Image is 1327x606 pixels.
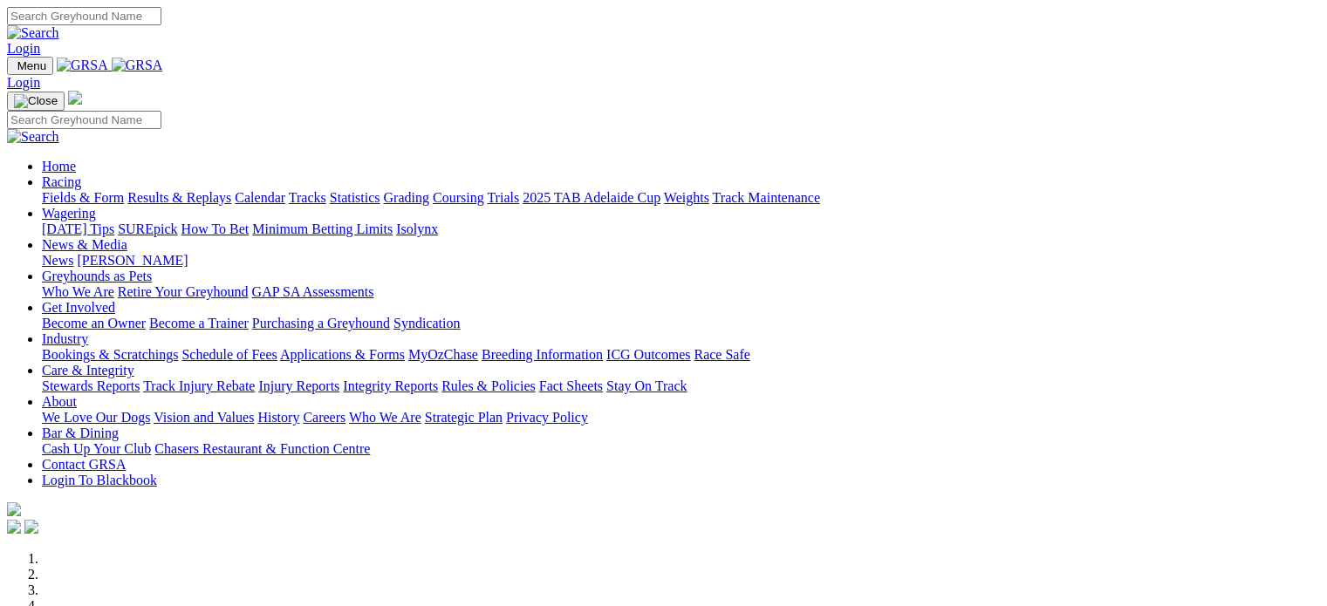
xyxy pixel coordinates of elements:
a: How To Bet [181,221,250,236]
a: Applications & Forms [280,347,405,362]
a: Race Safe [694,347,749,362]
div: About [42,410,1320,426]
a: Track Maintenance [713,190,820,205]
a: Strategic Plan [425,410,503,425]
div: Care & Integrity [42,378,1320,394]
a: Grading [384,190,429,205]
div: Get Involved [42,316,1320,331]
img: Close [14,94,58,108]
a: Results & Replays [127,190,231,205]
a: Wagering [42,206,96,221]
div: Racing [42,190,1320,206]
a: We Love Our Dogs [42,410,150,425]
img: logo-grsa-white.png [68,91,82,105]
div: Wagering [42,221,1320,237]
a: News & Media [42,237,127,252]
a: Syndication [393,316,460,330]
a: Become a Trainer [149,316,249,330]
a: Bookings & Scratchings [42,347,178,362]
a: Chasers Restaurant & Function Centre [154,441,370,456]
a: Stewards Reports [42,378,140,393]
a: Who We Are [349,410,421,425]
a: News [42,253,73,268]
a: Who We Are [42,284,114,299]
input: Search [7,7,161,25]
a: GAP SA Assessments [252,284,374,299]
a: Racing [42,174,81,189]
img: Search [7,129,59,145]
a: Integrity Reports [343,378,438,393]
div: News & Media [42,253,1320,269]
a: Login [7,41,40,56]
a: Careers [303,410,345,425]
a: About [42,394,77,409]
img: twitter.svg [24,520,38,534]
button: Toggle navigation [7,57,53,75]
button: Toggle navigation [7,92,65,111]
a: Breeding Information [482,347,603,362]
a: Statistics [330,190,380,205]
a: Home [42,159,76,174]
a: History [257,410,299,425]
a: Calendar [235,190,285,205]
a: Privacy Policy [506,410,588,425]
a: Rules & Policies [441,378,536,393]
img: logo-grsa-white.png [7,502,21,516]
a: Schedule of Fees [181,347,277,362]
a: Vision and Values [154,410,254,425]
div: Greyhounds as Pets [42,284,1320,300]
a: Trials [487,190,519,205]
a: Injury Reports [258,378,339,393]
a: Purchasing a Greyhound [252,316,390,330]
a: Stay On Track [606,378,687,393]
span: Menu [17,59,46,72]
a: Track Injury Rebate [143,378,255,393]
a: Greyhounds as Pets [42,269,152,283]
a: Retire Your Greyhound [118,284,249,299]
a: ICG Outcomes [606,347,690,362]
a: Tracks [289,190,326,205]
a: Bar & Dining [42,426,119,440]
a: [DATE] Tips [42,221,114,236]
a: Become an Owner [42,316,146,330]
input: Search [7,111,161,129]
a: Login [7,75,40,90]
a: Fields & Form [42,190,124,205]
a: Industry [42,331,88,346]
div: Industry [42,347,1320,363]
a: Weights [664,190,709,205]
img: Search [7,25,59,41]
img: facebook.svg [7,520,21,534]
div: Bar & Dining [42,441,1320,457]
a: Fact Sheets [539,378,603,393]
a: Care & Integrity [42,363,134,378]
a: Coursing [433,190,484,205]
a: 2025 TAB Adelaide Cup [523,190,660,205]
a: Isolynx [396,221,438,236]
a: Cash Up Your Club [42,441,151,456]
a: MyOzChase [408,347,478,362]
a: Minimum Betting Limits [252,221,393,236]
img: GRSA [112,58,163,73]
a: [PERSON_NAME] [77,253,188,268]
a: Contact GRSA [42,457,126,472]
img: GRSA [57,58,108,73]
a: Get Involved [42,300,115,315]
a: Login To Blackbook [42,473,157,487]
a: SUREpick [118,221,177,236]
